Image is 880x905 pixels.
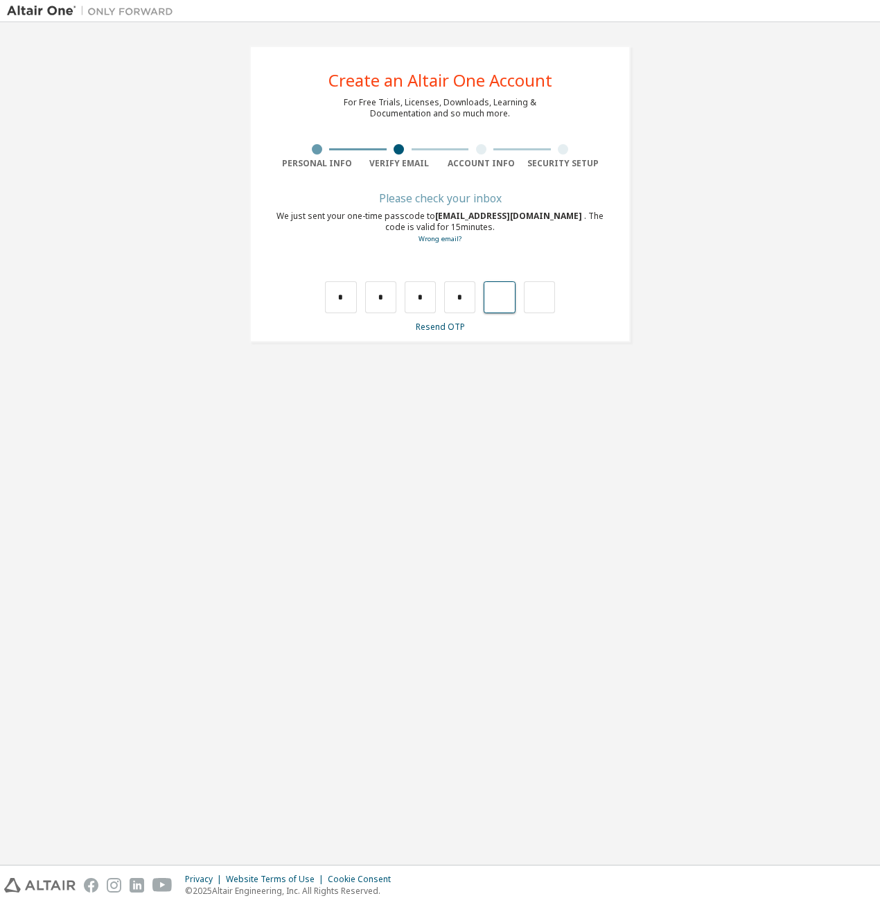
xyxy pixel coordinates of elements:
[152,878,173,893] img: youtube.svg
[185,885,399,897] p: © 2025 Altair Engineering, Inc. All Rights Reserved.
[4,878,76,893] img: altair_logo.svg
[419,234,461,243] a: Go back to the registration form
[84,878,98,893] img: facebook.svg
[328,874,399,885] div: Cookie Consent
[435,210,584,222] span: [EMAIL_ADDRESS][DOMAIN_NAME]
[276,194,604,202] div: Please check your inbox
[416,321,465,333] a: Resend OTP
[185,874,226,885] div: Privacy
[328,72,552,89] div: Create an Altair One Account
[276,211,604,245] div: We just sent your one-time passcode to . The code is valid for 15 minutes.
[440,158,522,169] div: Account Info
[130,878,144,893] img: linkedin.svg
[522,158,605,169] div: Security Setup
[344,97,536,119] div: For Free Trials, Licenses, Downloads, Learning & Documentation and so much more.
[7,4,180,18] img: Altair One
[276,158,358,169] div: Personal Info
[107,878,121,893] img: instagram.svg
[358,158,441,169] div: Verify Email
[226,874,328,885] div: Website Terms of Use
